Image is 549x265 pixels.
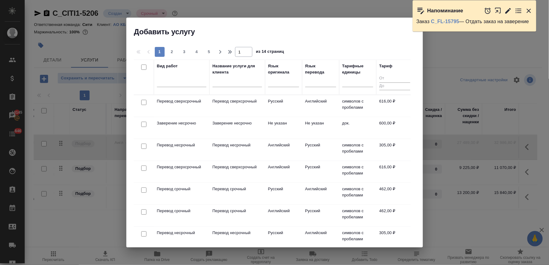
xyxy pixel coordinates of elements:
[265,227,302,248] td: Русский
[376,139,413,161] td: 305,00 ₽
[515,7,522,15] button: Перейти в todo
[376,183,413,204] td: 462,00 ₽
[134,27,423,37] h2: Добавить услугу
[157,208,206,214] p: Перевод срочный
[427,8,463,14] p: Напоминание
[379,82,410,90] input: До
[265,117,302,139] td: Не указан
[157,142,206,148] p: Перевод несрочный
[179,47,189,57] button: 3
[302,139,339,161] td: Русский
[265,183,302,204] td: Русский
[411,20,420,29] button: close
[484,7,492,15] button: Отложить
[213,164,262,170] p: Перевод сверхсрочный
[192,47,202,57] button: 4
[495,4,502,17] button: Открыть в новой вкладке
[265,205,302,226] td: Английский
[305,63,336,75] div: Язык перевода
[204,49,214,55] span: 5
[213,142,262,148] p: Перевод несрочный
[339,139,376,161] td: символов с пробелами
[213,63,262,75] div: Название услуги для клиента
[416,19,533,25] p: Заказ — Отдать заказ на заверение
[376,161,413,183] td: 616,00 ₽
[302,117,339,139] td: Не указан
[379,75,410,82] input: От
[339,117,376,139] td: док.
[213,120,262,126] p: Заверение несрочно
[213,98,262,104] p: Перевод сверхсрочный
[342,63,373,75] div: Тарифные единицы
[213,186,262,192] p: Перевод срочный
[376,117,413,139] td: 600,00 ₽
[167,49,177,55] span: 2
[157,186,206,192] p: Перевод срочный
[302,183,339,204] td: Английский
[505,7,512,15] button: Редактировать
[431,19,459,24] a: C_FL-15795
[157,63,178,69] div: Вид работ
[268,63,299,75] div: Язык оригинала
[302,205,339,226] td: Русский
[157,164,206,170] p: Перевод сверхсрочный
[302,95,339,117] td: Английский
[265,161,302,183] td: Английский
[192,49,202,55] span: 4
[302,227,339,248] td: Английский
[339,161,376,183] td: символов с пробелами
[339,95,376,117] td: символов с пробелами
[256,48,284,57] span: из 14 страниц
[157,120,206,126] p: Заверение несрочно
[204,47,214,57] button: 5
[265,139,302,161] td: Английский
[339,205,376,226] td: символов с пробелами
[376,205,413,226] td: 462,00 ₽
[525,7,533,15] button: Закрыть
[376,95,413,117] td: 616,00 ₽
[376,227,413,248] td: 305,00 ₽
[302,161,339,183] td: Русский
[157,230,206,236] p: Перевод несрочный
[157,98,206,104] p: Перевод сверхсрочный
[339,183,376,204] td: символов с пробелами
[213,208,262,214] p: Перевод срочный
[339,227,376,248] td: символов с пробелами
[213,230,262,236] p: Перевод несрочный
[265,95,302,117] td: Русский
[167,47,177,57] button: 2
[379,63,393,69] div: Тариф
[179,49,189,55] span: 3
